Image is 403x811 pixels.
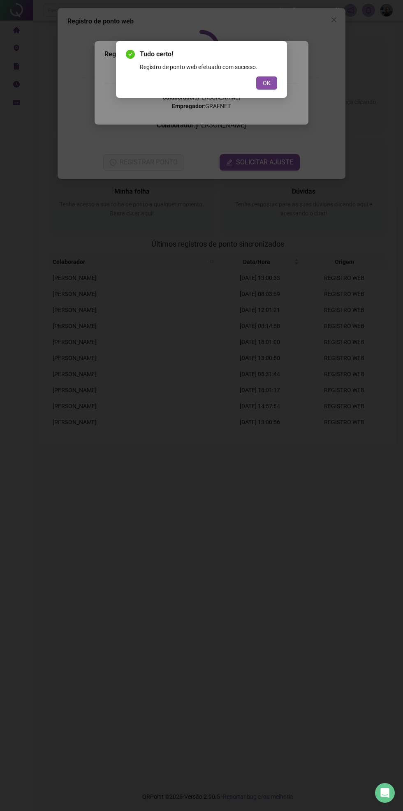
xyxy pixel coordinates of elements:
span: Tudo certo! [140,49,277,59]
div: Registro de ponto web efetuado com sucesso. [140,62,277,72]
span: OK [263,79,271,88]
span: check-circle [126,50,135,59]
div: Open Intercom Messenger [375,783,395,803]
button: OK [256,76,277,90]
